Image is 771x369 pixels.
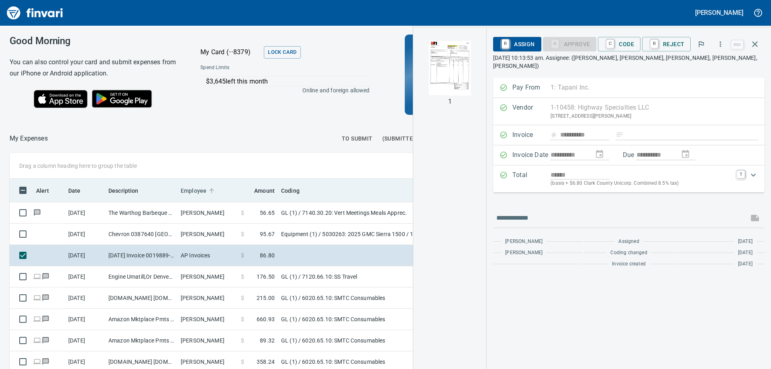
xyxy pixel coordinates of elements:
[105,245,177,266] td: [DATE] Invoice 0019889-IN from Highway Specialties LLC (1-10458)
[177,330,238,351] td: [PERSON_NAME]
[181,186,206,196] span: Employee
[241,209,244,217] span: $
[65,266,105,287] td: [DATE]
[257,358,275,366] span: 358.24
[738,238,753,246] span: [DATE]
[505,249,543,257] span: [PERSON_NAME]
[278,287,479,309] td: GL (1) / 6020.65.10: SMTC Consumables
[606,39,614,48] a: C
[108,186,149,196] span: Description
[598,37,640,51] button: CCode
[241,315,244,323] span: $
[610,249,647,257] span: Coding changed
[260,251,275,259] span: 86.80
[194,86,369,94] p: Online and foreign allowed
[41,274,50,279] span: Has messages
[65,245,105,266] td: [DATE]
[10,134,48,143] nav: breadcrumb
[604,37,634,51] span: Code
[200,64,299,72] span: Spend Limits
[493,165,765,192] div: Expand
[33,274,41,279] span: Online transaction
[731,40,743,49] a: esc
[278,309,479,330] td: GL (1) / 6020.65.10: SMTC Consumables
[257,315,275,323] span: 660.93
[41,295,50,300] span: Has messages
[649,37,684,51] span: Reject
[612,260,646,268] span: Invoice created
[281,186,300,196] span: Coding
[33,210,41,215] span: Has messages
[745,208,765,228] span: This records your message into the invoice and notifies anyone mentioned
[105,287,177,309] td: [DOMAIN_NAME] [DOMAIN_NAME][URL] WA
[177,287,238,309] td: [PERSON_NAME]
[493,54,765,70] p: [DATE] 10:13:53 am. Assignee: ([PERSON_NAME], [PERSON_NAME], [PERSON_NAME], [PERSON_NAME], [PERSO...
[241,294,244,302] span: $
[33,295,41,300] span: Online transaction
[642,37,691,51] button: RReject
[278,202,479,224] td: GL (1) / 7140.30.20: Vert Meetings Meals Apprec.
[5,3,65,22] img: Finvari
[206,77,369,86] p: $3,645 left this month
[268,48,296,57] span: Lock Card
[448,97,452,106] p: 1
[88,86,157,112] img: Get it on Google Play
[241,251,244,259] span: $
[177,245,238,266] td: AP Invoices
[181,186,217,196] span: Employee
[500,37,534,51] span: Assign
[105,202,177,224] td: The Warthog Barbeque P Fife WA
[241,336,244,345] span: $
[502,39,509,48] a: R
[712,35,729,53] button: More
[618,238,639,246] span: Assigned
[105,309,177,330] td: Amazon Mktplace Pmts [DOMAIN_NAME][URL] WA
[33,338,41,343] span: Online transaction
[729,35,765,54] span: Close invoice
[543,40,597,47] div: Coding Required
[33,316,41,322] span: Online transaction
[382,134,419,144] span: (Submitted)
[695,8,743,17] h5: [PERSON_NAME]
[10,35,180,47] h3: Good Morning
[278,224,479,245] td: Equipment (1) / 5030263: 2025 GMC Sierra 1500 / 130: Fuel / 4: Fuel
[505,238,543,246] span: [PERSON_NAME]
[422,41,477,96] img: Page 1
[551,179,732,188] p: (basis + $6.80 Clark County Unicorp. Combined 8.5% tax)
[10,134,48,143] p: My Expenses
[244,186,275,196] span: Amount
[65,287,105,309] td: [DATE]
[65,202,105,224] td: [DATE]
[105,224,177,245] td: Chevron 0387640 [GEOGRAPHIC_DATA]
[737,170,745,178] a: T
[692,35,710,53] button: Flag
[19,162,137,170] p: Drag a column heading here to group the table
[257,273,275,281] span: 176.50
[105,330,177,351] td: Amazon Mktplace Pmts [DOMAIN_NAME][URL] WA
[260,336,275,345] span: 89.32
[281,186,310,196] span: Coding
[105,266,177,287] td: Engine Umatill,Or Denver CO
[41,359,50,364] span: Has messages
[241,358,244,366] span: $
[200,47,261,57] p: My Card (···8379)
[65,224,105,245] td: [DATE]
[177,202,238,224] td: [PERSON_NAME]
[493,37,541,51] button: RAssign
[36,186,49,196] span: Alert
[693,6,745,19] button: [PERSON_NAME]
[177,309,238,330] td: [PERSON_NAME]
[278,330,479,351] td: GL (1) / 6020.65.10: SMTC Consumables
[241,230,244,238] span: $
[738,260,753,268] span: [DATE]
[512,170,551,188] p: Total
[65,330,105,351] td: [DATE]
[68,186,91,196] span: Date
[33,359,41,364] span: Online transaction
[264,46,300,59] button: Lock Card
[260,209,275,217] span: 56.65
[254,186,275,196] span: Amount
[738,249,753,257] span: [DATE]
[342,134,373,144] span: To Submit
